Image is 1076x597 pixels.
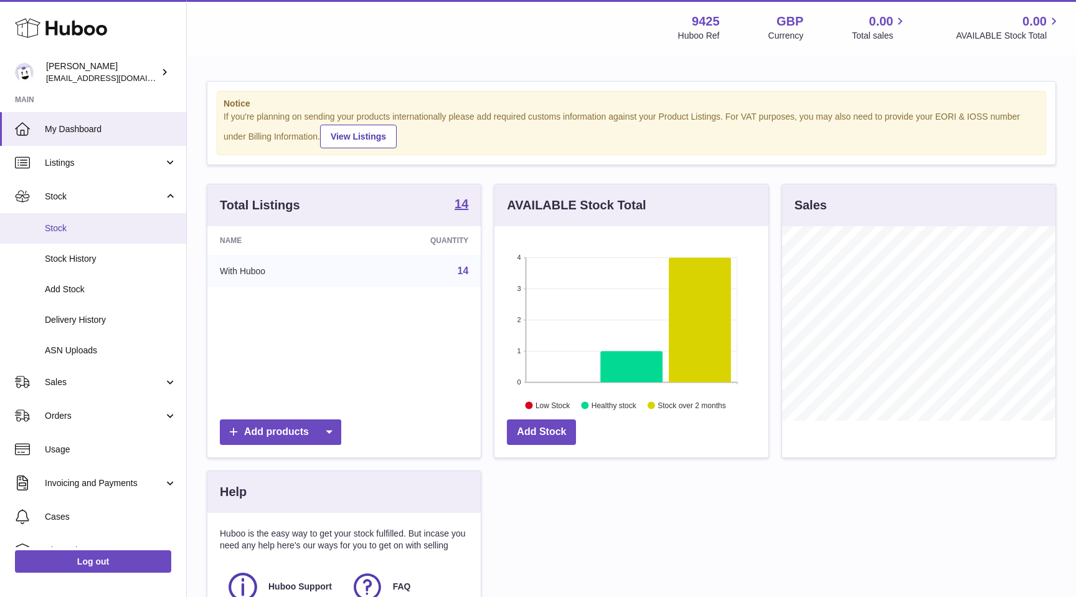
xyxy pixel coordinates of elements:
a: 0.00 AVAILABLE Stock Total [956,13,1061,42]
th: Quantity [352,226,481,255]
strong: 14 [455,198,468,210]
span: AVAILABLE Stock Total [956,30,1061,42]
span: Stock [45,222,177,234]
div: If you're planning on sending your products internationally please add required customs informati... [224,111,1039,148]
span: [EMAIL_ADDRESS][DOMAIN_NAME] [46,73,183,83]
span: 0.00 [1022,13,1047,30]
text: Healthy stock [592,401,637,409]
span: My Dashboard [45,123,177,135]
text: 4 [517,254,521,261]
span: Total sales [852,30,907,42]
p: Huboo is the easy way to get your stock fulfilled. But incase you need any help here's our ways f... [220,528,468,552]
div: Huboo Ref [678,30,720,42]
text: 2 [517,316,521,323]
span: Huboo Support [268,581,332,593]
text: 1 [517,347,521,355]
strong: GBP [776,13,803,30]
span: Orders [45,410,164,422]
span: Stock History [45,253,177,265]
span: Delivery History [45,314,177,326]
a: 0.00 Total sales [852,13,907,42]
a: Log out [15,550,171,573]
strong: 9425 [692,13,720,30]
h3: Help [220,484,247,500]
img: Huboo@cbdmd.com [15,63,34,82]
td: With Huboo [207,255,352,287]
span: ASN Uploads [45,345,177,356]
span: 0.00 [869,13,894,30]
span: Add Stock [45,284,177,295]
div: Currency [768,30,804,42]
span: Stock [45,191,164,203]
a: Add Stock [507,419,576,445]
strong: Notice [224,98,1039,110]
span: Invoicing and Payments [45,477,164,489]
h3: Total Listings [220,197,300,214]
a: 14 [455,198,468,213]
div: [PERSON_NAME] [46,60,158,84]
text: Low Stock [536,401,570,409]
th: Name [207,226,352,255]
span: Listings [45,157,164,169]
span: Cases [45,511,177,523]
h3: AVAILABLE Stock Total [507,197,646,214]
span: FAQ [393,581,411,593]
span: Sales [45,376,164,388]
text: 3 [517,285,521,292]
a: Add products [220,419,341,445]
a: 14 [458,265,469,276]
text: 0 [517,378,521,386]
h3: Sales [795,197,827,214]
a: View Listings [320,125,397,148]
span: Usage [45,444,177,456]
text: Stock over 2 months [658,401,726,409]
span: Channels [45,545,177,556]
